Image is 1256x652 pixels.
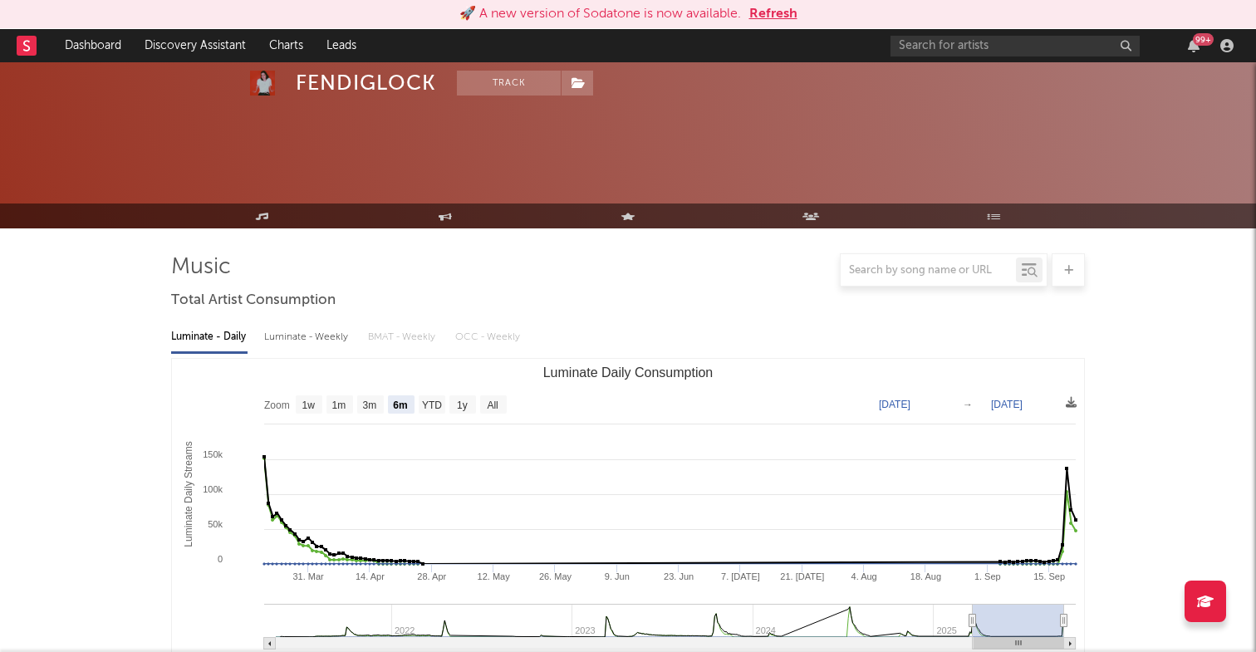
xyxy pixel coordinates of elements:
a: Leads [315,29,368,62]
text: Luminate Daily Streams [183,441,194,547]
a: Discovery Assistant [133,29,258,62]
a: Charts [258,29,315,62]
div: FENDIGLOCK [296,71,436,96]
div: Luminate - Weekly [264,323,351,351]
text: 1m [332,400,346,411]
text: 4. Aug [851,571,877,581]
div: Luminate - Daily [171,323,248,351]
text: 100k [203,484,223,494]
text: 50k [208,519,223,529]
text: [DATE] [879,399,910,410]
text: YTD [422,400,442,411]
text: 21. [DATE] [780,571,824,581]
text: 26. May [539,571,572,581]
text: Luminate Daily Consumption [543,365,714,380]
a: Dashboard [53,29,133,62]
div: 99 + [1193,33,1214,46]
text: 14. Apr [356,571,385,581]
text: 6m [393,400,407,411]
text: 0 [218,554,223,564]
input: Search by song name or URL [841,264,1016,277]
text: 31. Mar [292,571,324,581]
text: 3m [363,400,377,411]
text: 23. Jun [664,571,694,581]
text: 150k [203,449,223,459]
text: 18. Aug [910,571,941,581]
text: 12. May [478,571,511,581]
text: Zoom [264,400,290,411]
text: 7. [DATE] [721,571,760,581]
text: 9. Jun [605,571,630,581]
button: 99+ [1188,39,1200,52]
text: [DATE] [991,399,1023,410]
div: 🚀 A new version of Sodatone is now available. [459,4,741,24]
text: 1y [457,400,468,411]
text: 1w [302,400,316,411]
input: Search for artists [890,36,1140,56]
button: Refresh [749,4,797,24]
text: 28. Apr [417,571,446,581]
text: 15. Sep [1033,571,1065,581]
text: 1. Sep [974,571,1001,581]
text: All [487,400,498,411]
span: Total Artist Consumption [171,291,336,311]
text: → [963,399,973,410]
button: Track [457,71,561,96]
